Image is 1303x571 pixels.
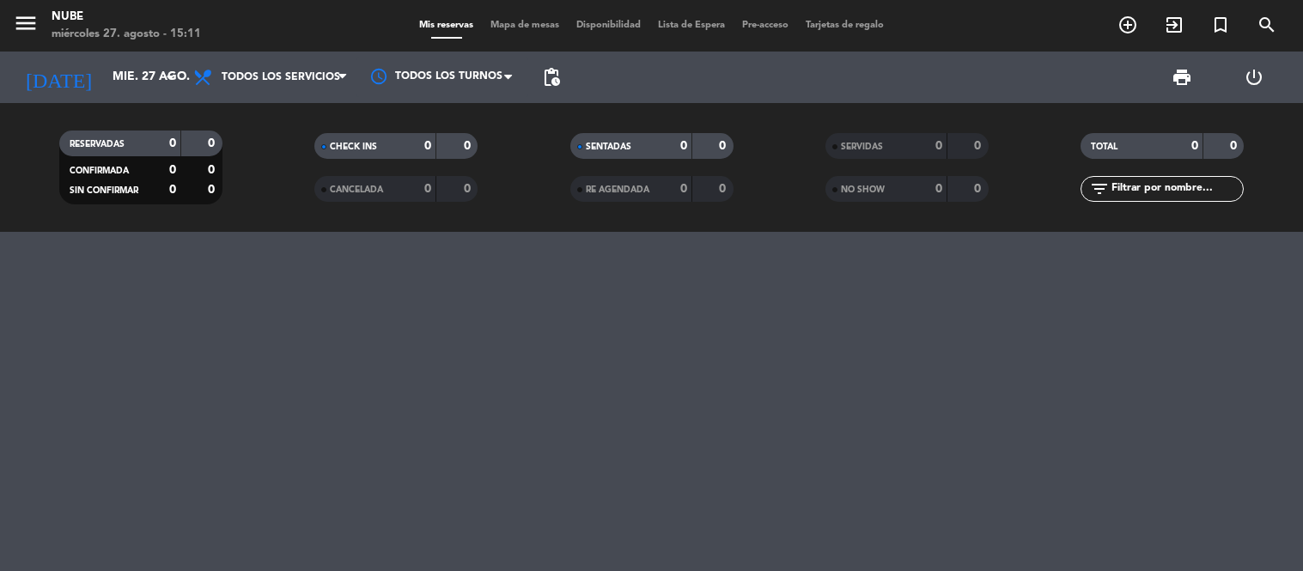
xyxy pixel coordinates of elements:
[797,21,892,30] span: Tarjetas de regalo
[1210,15,1231,35] i: turned_in_not
[464,183,474,195] strong: 0
[330,185,383,194] span: CANCELADA
[464,140,474,152] strong: 0
[841,185,885,194] span: NO SHOW
[734,21,797,30] span: Pre-acceso
[208,184,218,196] strong: 0
[70,167,129,175] span: CONFIRMADA
[169,184,176,196] strong: 0
[1172,67,1192,88] span: print
[974,140,984,152] strong: 0
[586,185,649,194] span: RE AGENDADA
[411,21,482,30] span: Mis reservas
[1091,143,1117,151] span: TOTAL
[70,140,125,149] span: RESERVADAS
[680,140,687,152] strong: 0
[13,58,104,96] i: [DATE]
[1110,179,1243,198] input: Filtrar por nombre...
[160,67,180,88] i: arrow_drop_down
[1117,15,1138,35] i: add_circle_outline
[70,186,138,195] span: SIN CONFIRMAR
[1244,67,1264,88] i: power_settings_new
[1218,52,1290,103] div: LOG OUT
[568,21,649,30] span: Disponibilidad
[1230,140,1240,152] strong: 0
[52,9,201,26] div: Nube
[208,137,218,149] strong: 0
[1089,179,1110,199] i: filter_list
[719,183,729,195] strong: 0
[208,164,218,176] strong: 0
[13,10,39,42] button: menu
[974,183,984,195] strong: 0
[586,143,631,151] span: SENTADAS
[1257,15,1277,35] i: search
[330,143,377,151] span: CHECK INS
[1164,15,1184,35] i: exit_to_app
[169,137,176,149] strong: 0
[13,10,39,36] i: menu
[424,140,431,152] strong: 0
[935,183,942,195] strong: 0
[935,140,942,152] strong: 0
[482,21,568,30] span: Mapa de mesas
[541,67,562,88] span: pending_actions
[719,140,729,152] strong: 0
[169,164,176,176] strong: 0
[1191,140,1198,152] strong: 0
[424,183,431,195] strong: 0
[52,26,201,43] div: miércoles 27. agosto - 15:11
[680,183,687,195] strong: 0
[841,143,883,151] span: SERVIDAS
[222,71,340,83] span: Todos los servicios
[649,21,734,30] span: Lista de Espera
